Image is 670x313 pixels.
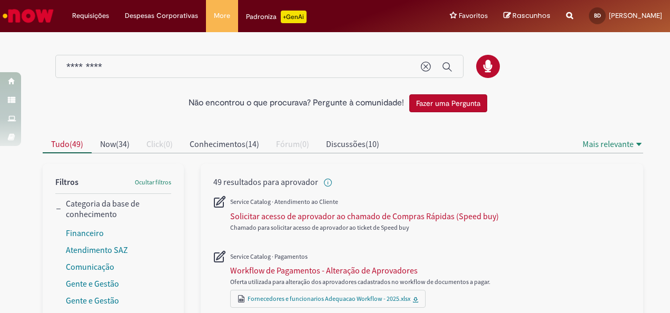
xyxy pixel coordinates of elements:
[409,94,487,112] button: Fazer uma Pergunta
[125,11,198,21] span: Despesas Corporativas
[246,11,307,23] div: Padroniza
[609,11,662,20] span: [PERSON_NAME]
[504,11,550,21] a: Rascunhos
[1,5,55,26] img: ServiceNow
[281,11,307,23] p: +GenAi
[214,11,230,21] span: More
[594,12,601,19] span: BD
[189,99,404,108] h2: Não encontrou o que procurava? Pergunte à comunidade!
[459,11,488,21] span: Favoritos
[513,11,550,21] span: Rascunhos
[72,11,109,21] span: Requisições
